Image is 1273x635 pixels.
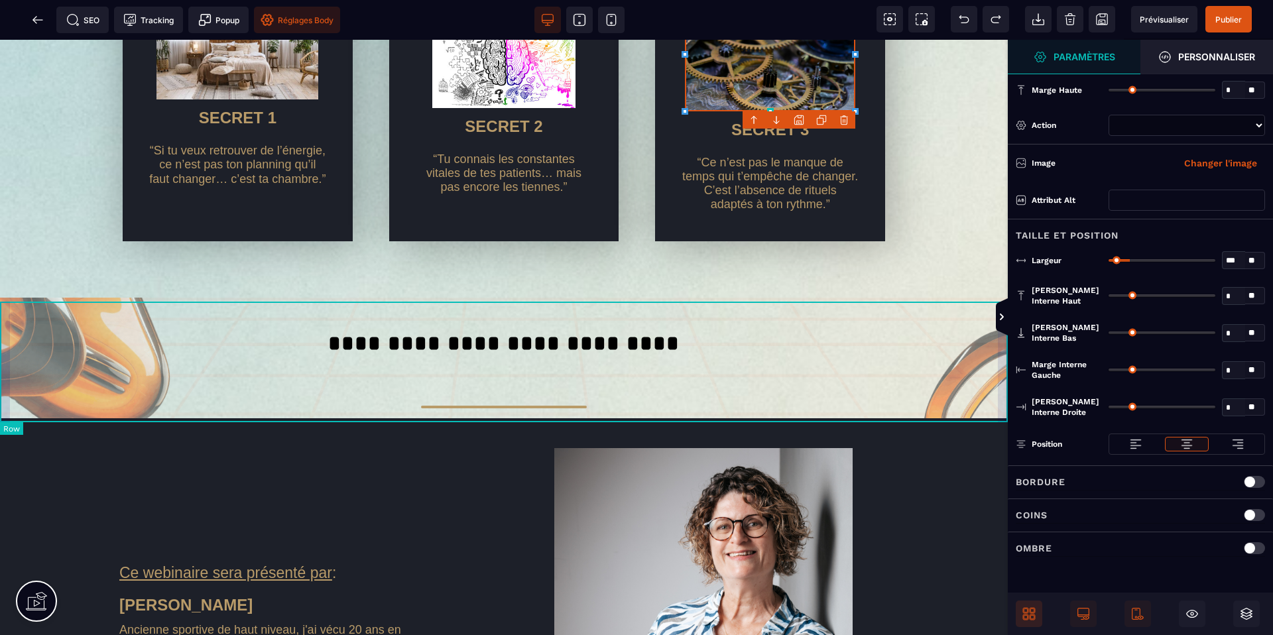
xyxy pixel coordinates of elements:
[1008,298,1021,337] span: Afficher les vues
[1032,156,1148,170] div: Image
[465,78,542,95] b: SECRET 2
[1032,322,1102,343] span: [PERSON_NAME] interne bas
[261,13,333,27] span: Réglages Body
[1176,152,1265,174] button: Changer l'image
[1205,6,1252,32] span: Enregistrer le contenu
[566,7,593,33] span: Voir tablette
[188,7,249,33] span: Créer une alerte modale
[1131,6,1197,32] span: Aperçu
[951,6,977,32] span: Défaire
[1032,255,1061,266] span: Largeur
[119,518,489,549] h1: :
[1124,601,1151,627] span: Afficher le mobile
[1016,601,1042,627] span: Ouvrir les blocs
[1008,40,1140,74] span: Ouvrir le gestionnaire de styles
[1032,396,1102,418] span: [PERSON_NAME] interne droite
[877,6,903,32] span: Voir les composants
[1070,601,1097,627] span: Afficher le desktop
[1032,359,1102,380] span: Marge interne gauche
[1008,219,1273,243] div: Taille et position
[1032,119,1102,132] div: Action
[1089,6,1115,32] span: Enregistrer
[1231,437,1244,451] img: loading
[1054,52,1115,62] strong: Paramètres
[123,13,174,27] span: Tracking
[254,7,340,33] span: Favicon
[1140,40,1273,74] span: Ouvrir le gestionnaire de styles
[598,7,625,33] span: Voir mobile
[416,109,593,158] text: “Tu connais les constantes vitales de tes patients… mais pas encore les tiennes.”
[731,81,809,99] b: SECRET 3
[1016,474,1065,490] p: Bordure
[1179,601,1205,627] span: Masquer le bloc
[1180,437,1193,451] img: loading
[682,113,859,175] text: “Ce n’est pas le manque de temps qui t’empêche de changer. C’est l’absence de rituels adaptés à t...
[1057,6,1083,32] span: Nettoyage
[1178,52,1255,62] strong: Personnaliser
[1032,85,1082,95] span: Marge haute
[1032,194,1102,207] div: Attribut alt
[119,549,489,582] h1: [PERSON_NAME]
[534,7,561,33] span: Voir bureau
[1032,285,1102,306] span: [PERSON_NAME] interne haut
[983,6,1009,32] span: Rétablir
[1140,15,1189,25] span: Prévisualiser
[119,524,332,542] u: Ce webinaire sera présenté par
[1215,15,1242,25] span: Publier
[114,7,183,33] span: Code de suivi
[199,69,276,87] b: SECRET 1
[1129,437,1142,451] img: loading
[198,13,239,27] span: Popup
[1233,601,1260,627] span: Ouvrir les calques
[56,7,109,33] span: Métadata SEO
[149,101,326,150] text: “Si tu veux retrouver de l’énergie, ce n’est pas ton planning qu’il faut changer… c’est ta chambre.”
[1016,437,1062,451] p: Position
[1025,6,1052,32] span: Importer
[66,13,99,27] span: SEO
[25,7,51,33] span: Retour
[908,6,935,32] span: Capture d'écran
[1016,540,1052,556] p: Ombre
[1016,507,1048,523] p: Coins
